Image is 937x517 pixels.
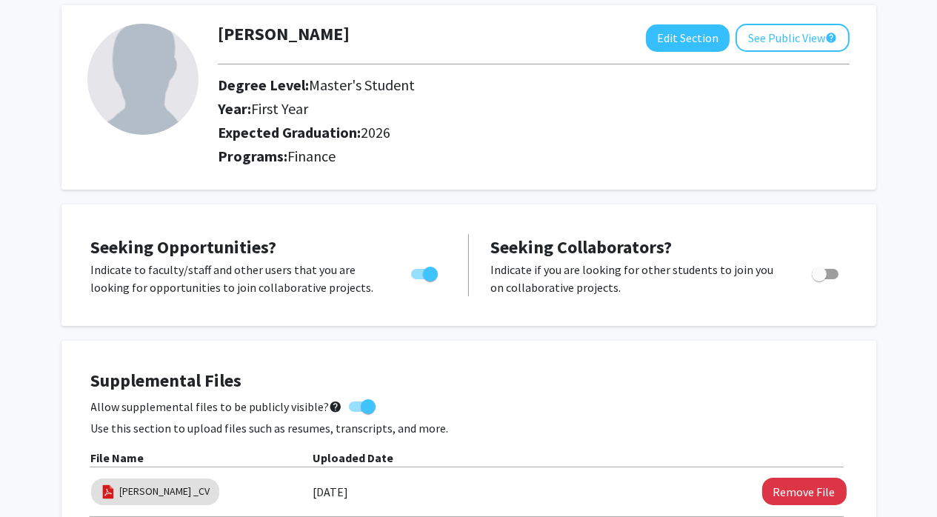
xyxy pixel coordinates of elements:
[218,24,350,45] h1: [PERSON_NAME]
[313,450,394,465] b: Uploaded Date
[330,398,343,416] mat-icon: help
[91,261,383,296] p: Indicate to faculty/staff and other users that you are looking for opportunities to join collabor...
[218,76,722,94] h2: Degree Level:
[405,261,446,283] div: Toggle
[491,261,784,296] p: Indicate if you are looking for other students to join you on collaborative projects.
[120,484,210,499] a: [PERSON_NAME] _CV
[806,261,847,283] div: Toggle
[309,76,415,94] span: Master's Student
[361,123,390,141] span: 2026
[287,147,336,165] span: Finance
[491,236,673,258] span: Seeking Collaborators?
[11,450,63,506] iframe: Chat
[91,450,144,465] b: File Name
[87,24,199,135] img: Profile Picture
[218,147,850,165] h2: Programs:
[313,479,349,504] label: [DATE]
[91,419,847,437] p: Use this section to upload files such as resumes, transcripts, and more.
[218,124,722,141] h2: Expected Graduation:
[251,99,308,118] span: First Year
[218,100,722,118] h2: Year:
[100,484,116,500] img: pdf_icon.png
[646,24,730,52] button: Edit Section
[825,29,837,47] mat-icon: help
[736,24,850,52] button: See Public View
[91,398,343,416] span: Allow supplemental files to be publicly visible?
[91,236,277,258] span: Seeking Opportunities?
[762,478,847,505] button: Remove Jianing LI _CV File
[91,370,847,392] h4: Supplemental Files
